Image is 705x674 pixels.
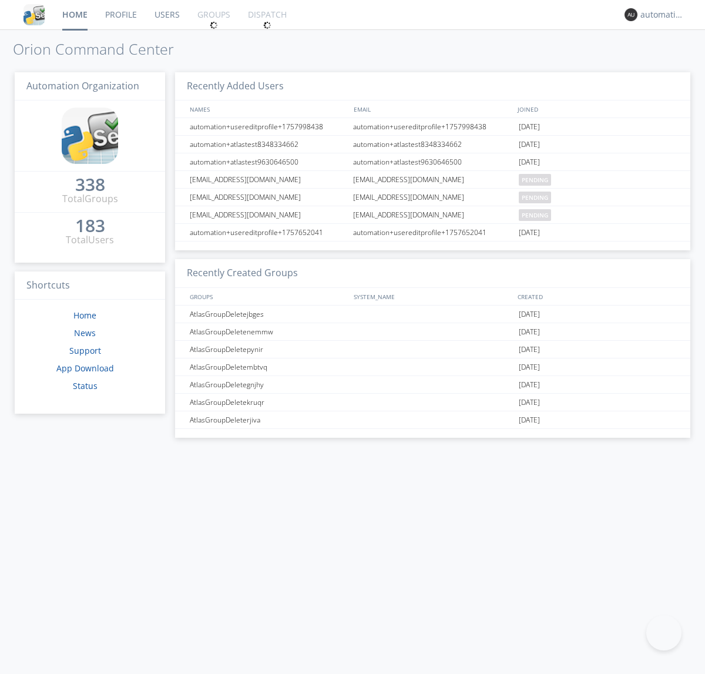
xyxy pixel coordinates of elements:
[350,171,516,188] div: [EMAIL_ADDRESS][DOMAIN_NAME]
[519,136,540,153] span: [DATE]
[187,100,348,118] div: NAMES
[519,209,551,221] span: pending
[519,358,540,376] span: [DATE]
[519,341,540,358] span: [DATE]
[646,615,681,650] iframe: Toggle Customer Support
[175,259,690,288] h3: Recently Created Groups
[187,189,350,206] div: [EMAIL_ADDRESS][DOMAIN_NAME]
[187,224,350,241] div: automation+usereditprofile+1757652041
[175,224,690,242] a: automation+usereditprofile+1757652041automation+usereditprofile+1757652041[DATE]
[62,192,118,206] div: Total Groups
[350,136,516,153] div: automation+atlastest8348334662
[210,21,218,29] img: spin.svg
[175,72,690,101] h3: Recently Added Users
[519,306,540,323] span: [DATE]
[351,100,515,118] div: EMAIL
[515,100,679,118] div: JOINED
[75,179,105,190] div: 338
[175,171,690,189] a: [EMAIL_ADDRESS][DOMAIN_NAME][EMAIL_ADDRESS][DOMAIN_NAME]pending
[350,153,516,170] div: automation+atlastest9630646500
[15,271,165,300] h3: Shortcuts
[62,108,118,164] img: cddb5a64eb264b2086981ab96f4c1ba7
[519,323,540,341] span: [DATE]
[519,174,551,186] span: pending
[187,206,350,223] div: [EMAIL_ADDRESS][DOMAIN_NAME]
[175,306,690,323] a: AtlasGroupDeletejbges[DATE]
[350,118,516,135] div: automation+usereditprofile+1757998438
[56,363,114,374] a: App Download
[187,411,350,428] div: AtlasGroupDeleterjiva
[69,345,101,356] a: Support
[263,21,271,29] img: spin.svg
[75,179,105,192] a: 338
[175,323,690,341] a: AtlasGroupDeletenemmw[DATE]
[175,411,690,429] a: AtlasGroupDeleterjiva[DATE]
[519,153,540,171] span: [DATE]
[187,288,348,305] div: GROUPS
[175,341,690,358] a: AtlasGroupDeletepynir[DATE]
[74,327,96,338] a: News
[66,233,114,247] div: Total Users
[519,376,540,394] span: [DATE]
[175,136,690,153] a: automation+atlastest8348334662automation+atlastest8348334662[DATE]
[519,394,540,411] span: [DATE]
[187,171,350,188] div: [EMAIL_ADDRESS][DOMAIN_NAME]
[515,288,679,305] div: CREATED
[175,394,690,411] a: AtlasGroupDeletekruqr[DATE]
[187,376,350,393] div: AtlasGroupDeletegnjhy
[187,358,350,375] div: AtlasGroupDeletembtvq
[350,189,516,206] div: [EMAIL_ADDRESS][DOMAIN_NAME]
[26,79,139,92] span: Automation Organization
[351,288,515,305] div: SYSTEM_NAME
[73,310,96,321] a: Home
[187,136,350,153] div: automation+atlastest8348334662
[23,4,45,25] img: cddb5a64eb264b2086981ab96f4c1ba7
[75,220,105,233] a: 183
[519,192,551,203] span: pending
[75,220,105,232] div: 183
[519,118,540,136] span: [DATE]
[175,118,690,136] a: automation+usereditprofile+1757998438automation+usereditprofile+1757998438[DATE]
[187,306,350,323] div: AtlasGroupDeletejbges
[640,9,684,21] div: automation+atlas0022
[175,376,690,394] a: AtlasGroupDeletegnjhy[DATE]
[175,153,690,171] a: automation+atlastest9630646500automation+atlastest9630646500[DATE]
[350,224,516,241] div: automation+usereditprofile+1757652041
[519,411,540,429] span: [DATE]
[187,153,350,170] div: automation+atlastest9630646500
[187,323,350,340] div: AtlasGroupDeletenemmw
[175,206,690,224] a: [EMAIL_ADDRESS][DOMAIN_NAME][EMAIL_ADDRESS][DOMAIN_NAME]pending
[187,341,350,358] div: AtlasGroupDeletepynir
[187,118,350,135] div: automation+usereditprofile+1757998438
[175,358,690,376] a: AtlasGroupDeletembtvq[DATE]
[625,8,637,21] img: 373638.png
[350,206,516,223] div: [EMAIL_ADDRESS][DOMAIN_NAME]
[175,189,690,206] a: [EMAIL_ADDRESS][DOMAIN_NAME][EMAIL_ADDRESS][DOMAIN_NAME]pending
[187,394,350,411] div: AtlasGroupDeletekruqr
[519,224,540,242] span: [DATE]
[73,380,98,391] a: Status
